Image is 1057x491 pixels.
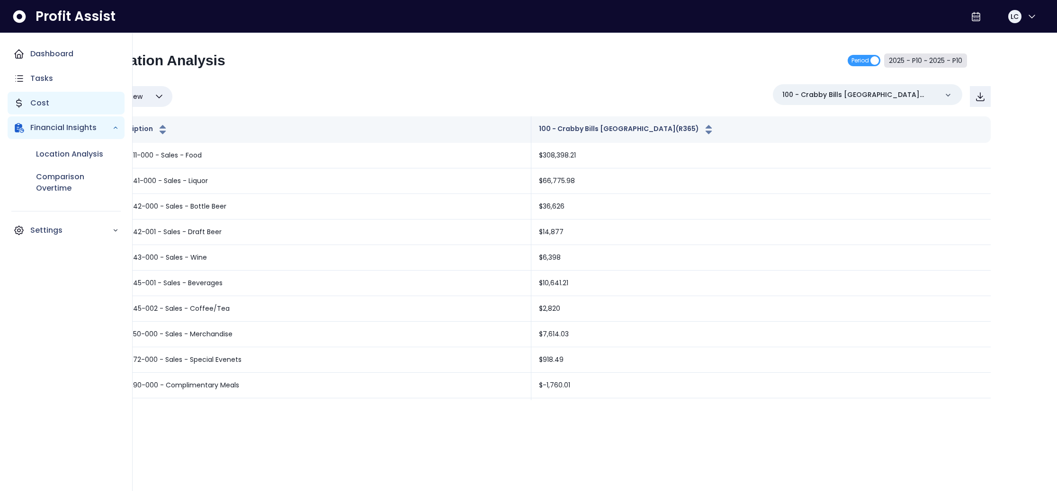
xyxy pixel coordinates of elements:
[531,322,991,347] td: $7,614.03
[884,53,967,68] button: 2025 - P10 ~ 2025 - P10
[531,143,991,168] td: $308,398.21
[531,347,991,373] td: $918.49
[124,304,230,314] p: 4045-002 - Sales - Coffee/Tea
[531,271,991,296] td: $10,641.21
[539,124,715,135] button: 100 - Crabby Bills [GEOGRAPHIC_DATA](R365)
[30,97,49,109] p: Cost
[531,296,991,322] td: $2,820
[531,373,991,398] td: $-1,760.01
[851,55,869,66] span: Period
[124,355,242,365] p: 4072-000 - Sales - Special Evenets
[782,90,938,100] p: 100 - Crabby Bills [GEOGRAPHIC_DATA](R365)
[30,225,112,236] p: Settings
[124,253,207,263] p: 4043-000 - Sales - Wine
[104,52,225,69] h2: Location Analysis
[30,48,73,60] p: Dashboard
[30,122,112,133] p: Financial Insights
[30,73,53,84] p: Tasks
[124,329,233,339] p: 4050-000 - Sales - Merchandise
[124,150,202,160] p: 4011-000 - Sales - Food
[36,171,119,194] p: Comparison Overtime
[1011,12,1019,21] span: LC
[124,278,223,288] p: 4045-001 - Sales - Beverages
[531,245,991,271] td: $6,398
[112,124,169,135] button: Description
[124,202,226,211] p: 4042-000 - Sales - Bottle Beer
[124,227,222,237] p: 4042-001 - Sales - Draft Beer
[531,194,991,219] td: $36,626
[36,149,103,160] p: Location Analysis
[124,176,208,186] p: 4041-000 - Sales - Liquor
[531,219,991,245] td: $14,877
[531,398,991,424] td: $-80
[36,8,116,25] span: Profit Assist
[531,168,991,194] td: $66,775.98
[124,380,239,390] p: 4090-000 - Complimentary Meals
